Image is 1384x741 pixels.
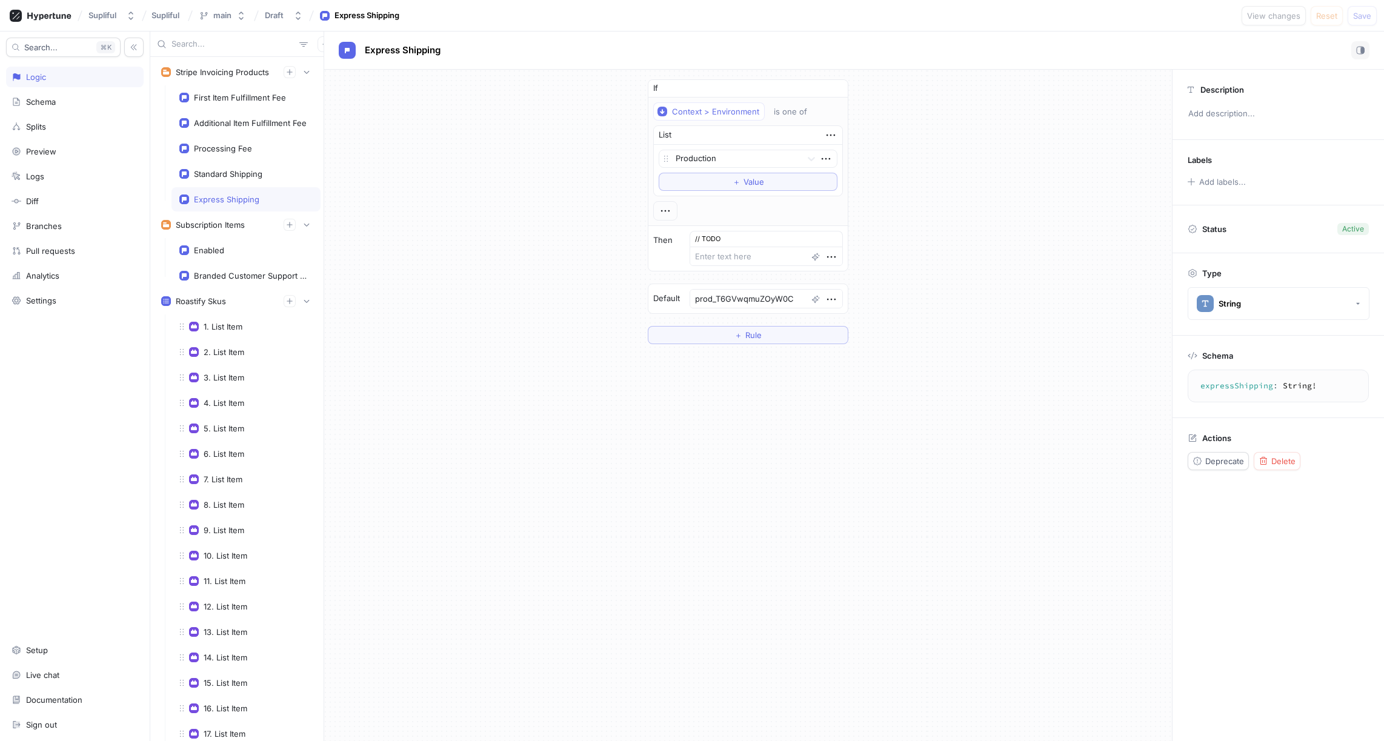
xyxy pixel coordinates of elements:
span: Search... [24,44,58,51]
div: 17. List Item [204,729,245,739]
div: 15. List Item [204,678,247,688]
div: 14. List Item [204,653,247,662]
textarea: expressShipping: String! [1193,375,1363,397]
div: 8. List Item [204,500,244,510]
span: Reset [1316,12,1337,19]
span: Delete [1271,457,1296,465]
button: main [194,5,251,25]
p: Description [1200,85,1244,95]
div: Stripe Invoicing Products [176,67,269,77]
div: Live chat [26,670,59,680]
div: main [213,10,231,21]
p: Labels [1188,155,1212,165]
div: 3. List Item [204,373,244,382]
div: Standard Shipping [194,169,262,179]
a: Documentation [6,689,144,710]
p: Status [1202,221,1226,238]
p: Actions [1202,433,1231,443]
div: 1. List Item [204,322,242,331]
div: Preview [26,147,56,156]
div: 11. List Item [204,576,245,586]
button: Deprecate [1188,452,1249,470]
span: Rule [745,331,762,339]
div: Add labels... [1199,178,1246,186]
button: Search...K [6,38,121,57]
span: Value [744,178,764,185]
div: 12. List Item [204,602,247,611]
p: Then [653,234,673,247]
div: 2. List Item [204,347,244,357]
p: Default [653,293,680,305]
button: Supliful [84,5,141,25]
div: Analytics [26,271,59,281]
button: Save [1348,6,1377,25]
div: List [659,129,671,141]
div: String [1219,299,1241,309]
span: ＋ [733,178,740,185]
button: View changes [1242,6,1306,25]
div: Additional Item Fulfillment Fee [194,118,307,128]
button: ＋Value [659,173,837,191]
span: ＋ [734,331,742,339]
div: Branches [26,221,62,231]
span: Supliful [151,11,179,19]
input: Search... [171,38,294,50]
textarea: prod_T6GVwqmuZOyW0C [690,289,843,308]
div: Pull requests [26,246,75,256]
div: 6. List Item [204,449,244,459]
div: Setup [26,645,48,655]
button: ＋Rule [648,326,848,344]
p: Add description... [1183,104,1374,124]
div: Processing Fee [194,144,252,153]
div: Express Shipping [334,10,399,22]
div: 7. List Item [204,474,242,484]
div: // TODO [690,231,843,247]
div: 13. List Item [204,627,247,637]
button: String [1188,287,1369,320]
span: View changes [1247,12,1300,19]
button: Add labels... [1183,174,1249,190]
div: Splits [26,122,46,131]
div: Express Shipping [194,194,259,204]
div: Enabled [194,245,224,255]
button: Draft [260,5,308,25]
div: 9. List Item [204,525,244,535]
div: First Item Fulfillment Fee [194,93,286,102]
div: 4. List Item [204,398,244,408]
div: Context > Environment [672,107,759,117]
div: Roastify Skus [176,296,226,306]
div: Logs [26,171,44,181]
div: Active [1342,224,1364,234]
span: Save [1353,12,1371,19]
p: If [653,82,658,95]
div: is one of [774,107,807,117]
div: 5. List Item [204,424,244,433]
div: Documentation [26,695,82,705]
button: is one of [768,102,825,121]
div: Logic [26,72,46,82]
p: Schema [1202,351,1233,361]
div: 16. List Item [204,703,247,713]
span: Express Shipping [365,45,441,55]
div: Settings [26,296,56,305]
div: Sign out [26,720,57,729]
p: Type [1202,268,1222,278]
div: Branded Customer Support Price Id [194,271,308,281]
button: Context > Environment [653,102,765,121]
div: Draft [265,10,284,21]
span: Deprecate [1205,457,1244,465]
div: Subscription Items [176,220,245,230]
div: 10. List Item [204,551,247,560]
div: Schema [26,97,56,107]
button: Reset [1311,6,1343,25]
div: Diff [26,196,39,206]
button: Delete [1254,452,1300,470]
div: K [96,41,115,53]
div: Supliful [88,10,116,21]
